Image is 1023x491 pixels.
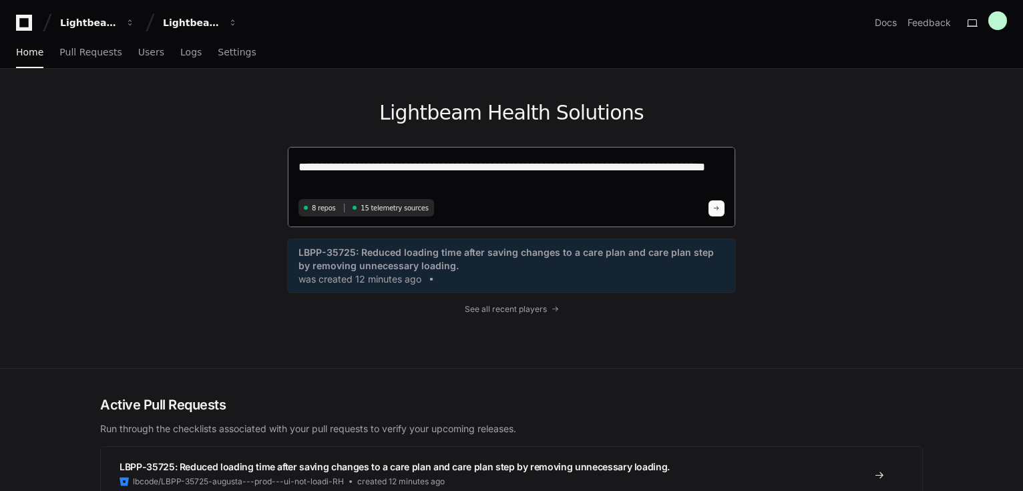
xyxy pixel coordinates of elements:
span: Settings [218,48,256,56]
a: Pull Requests [59,37,122,68]
a: Settings [218,37,256,68]
button: Feedback [907,16,951,29]
a: Home [16,37,43,68]
p: Run through the checklists associated with your pull requests to verify your upcoming releases. [100,422,923,436]
span: LBPP-35725: Reduced loading time after saving changes to a care plan and care plan step by removi... [120,461,670,472]
h2: Active Pull Requests [100,395,923,414]
a: Docs [875,16,897,29]
span: Logs [180,48,202,56]
span: was created 12 minutes ago [298,273,421,286]
span: See all recent players [465,304,547,315]
span: Users [138,48,164,56]
button: Lightbeam Health [55,11,140,35]
a: LBPP-35725: Reduced loading time after saving changes to a care plan and care plan step by removi... [298,246,725,286]
span: 8 repos [312,203,336,213]
span: LBPP-35725: Reduced loading time after saving changes to a care plan and care plan step by removi... [298,246,725,273]
a: Users [138,37,164,68]
span: Pull Requests [59,48,122,56]
span: 15 telemetry sources [361,203,428,213]
a: Logs [180,37,202,68]
h1: Lightbeam Health Solutions [287,101,736,125]
div: Lightbeam Health [60,16,118,29]
div: Lightbeam Health Solutions [163,16,220,29]
span: created 12 minutes ago [357,476,445,487]
span: lbcode/LBPP-35725-augusta---prod---ui-not-loadi-RH [133,476,344,487]
a: See all recent players [287,304,736,315]
span: Home [16,48,43,56]
button: Lightbeam Health Solutions [158,11,243,35]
